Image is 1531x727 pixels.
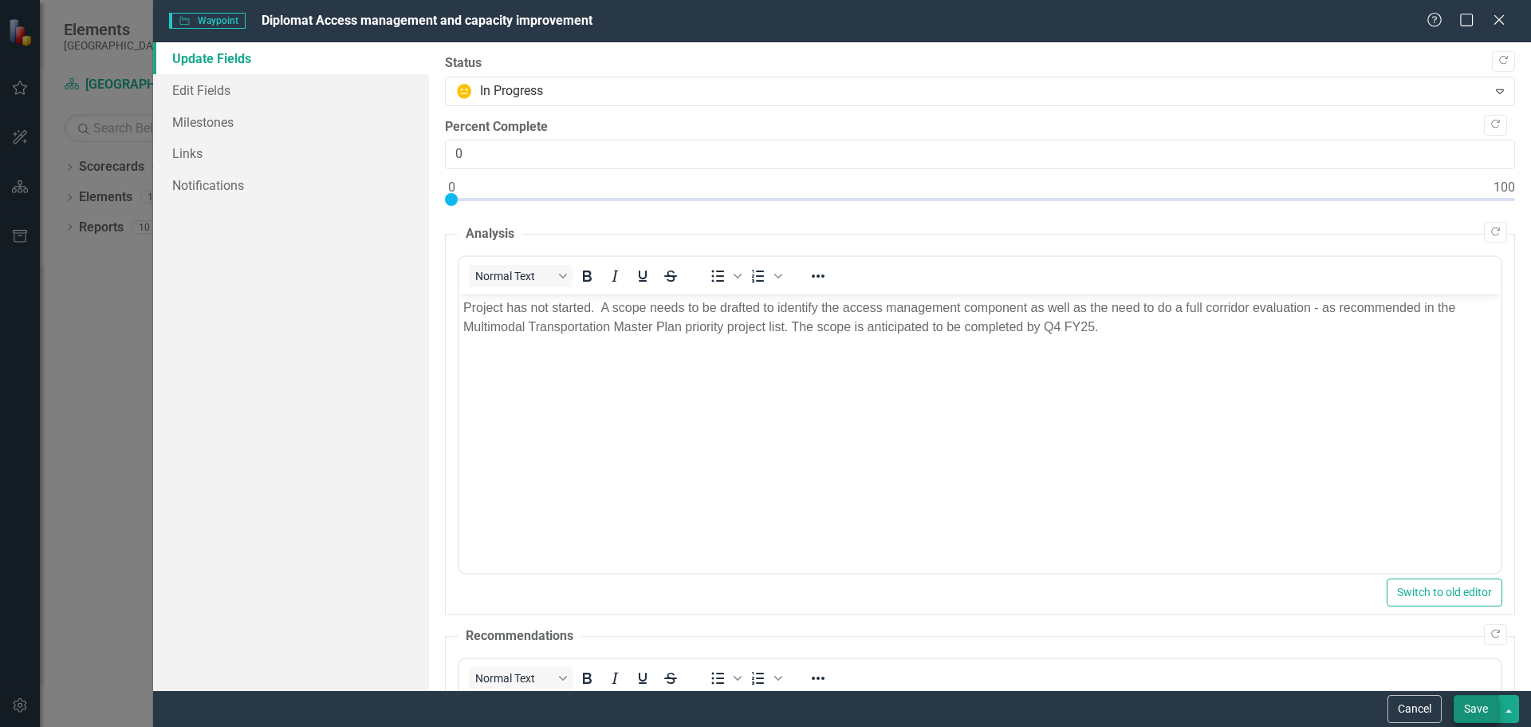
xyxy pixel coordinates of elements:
span: Normal Text [475,270,553,283]
span: Diplomat Access management and capacity improvement [262,13,592,28]
legend: Analysis [458,225,522,243]
button: Block Normal Text [469,667,573,689]
button: Strikethrough [657,667,684,689]
button: Reveal or hide additional toolbar items [805,667,832,689]
label: Percent Complete [445,118,1515,136]
button: Strikethrough [657,265,684,287]
div: Numbered list [745,667,785,689]
button: Bold [573,667,600,689]
a: Update Fields [153,42,429,74]
iframe: Rich Text Area [459,294,1501,573]
a: Edit Fields [153,74,429,106]
button: Block Normal Text [469,265,573,287]
button: Cancel [1387,695,1442,723]
div: Numbered list [745,265,785,287]
button: Italic [601,265,628,287]
span: Normal Text [475,672,553,685]
button: Save [1454,695,1498,723]
a: Notifications [153,169,429,201]
button: Reveal or hide additional toolbar items [805,265,832,287]
button: Italic [601,667,628,689]
span: Waypoint [169,13,246,29]
legend: Recommendations [458,627,581,646]
a: Milestones [153,106,429,138]
div: Bullet list [704,265,744,287]
button: Underline [629,667,656,689]
button: Bold [573,265,600,287]
div: Bullet list [704,667,744,689]
label: Status [445,54,1515,73]
a: Links [153,137,429,169]
button: Switch to old editor [1387,579,1502,606]
button: Underline [629,265,656,287]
